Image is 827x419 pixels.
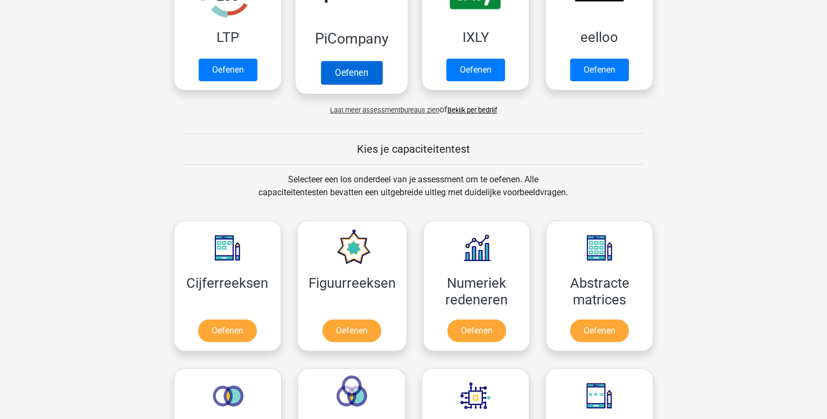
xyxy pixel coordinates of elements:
[248,173,578,212] div: Selecteer een los onderdeel van je assessment om te oefenen. Alle capaciteitentesten bevatten een...
[447,106,497,114] a: Bekijk per bedrijf
[570,319,629,342] a: Oefenen
[323,319,381,342] a: Oefenen
[447,319,506,342] a: Oefenen
[198,319,257,342] a: Oefenen
[446,59,505,81] a: Oefenen
[321,61,382,84] a: Oefenen
[184,143,643,155] h5: Kies je capaciteitentest
[199,59,257,81] a: Oefenen
[166,95,661,116] div: of
[570,59,629,81] a: Oefenen
[330,106,439,114] span: Laat meer assessmentbureaus zien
